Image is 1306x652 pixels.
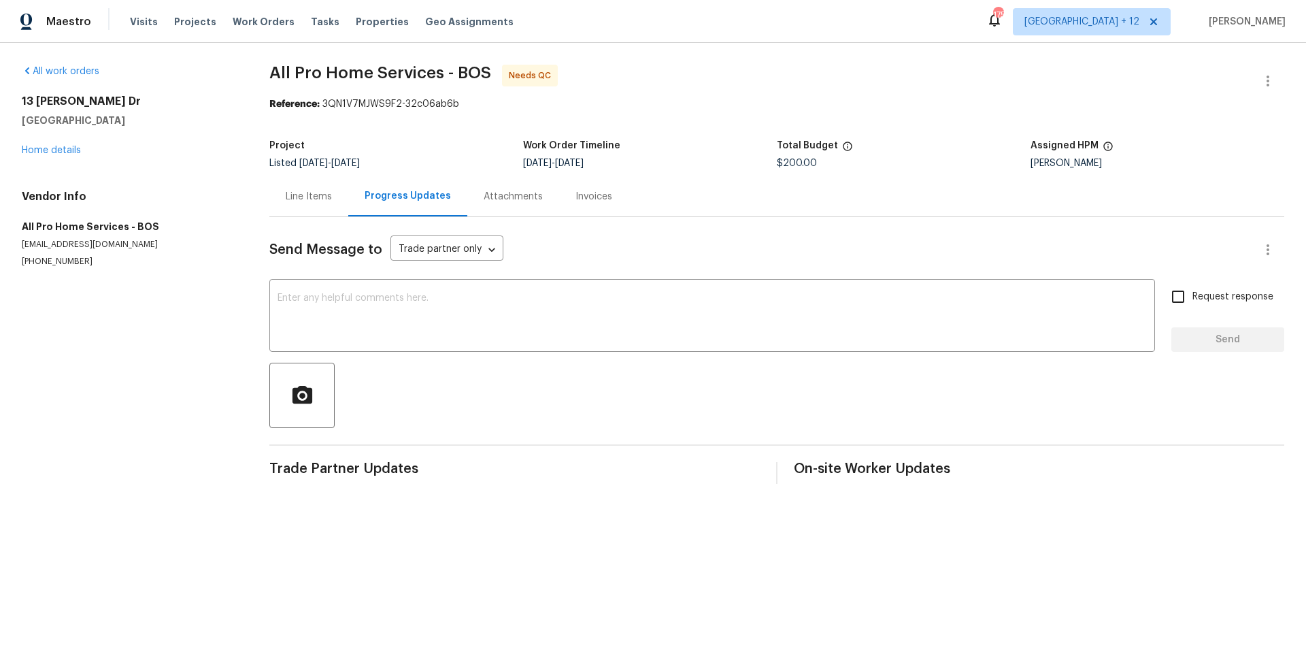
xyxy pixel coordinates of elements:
[269,99,320,109] b: Reference:
[484,190,543,203] div: Attachments
[269,462,760,476] span: Trade Partner Updates
[575,190,612,203] div: Invoices
[269,243,382,257] span: Send Message to
[46,15,91,29] span: Maestro
[130,15,158,29] span: Visits
[356,15,409,29] span: Properties
[299,159,360,168] span: -
[777,141,838,150] h5: Total Budget
[269,65,491,81] span: All Pro Home Services - BOS
[331,159,360,168] span: [DATE]
[1031,141,1099,150] h5: Assigned HPM
[1103,141,1114,159] span: The hpm assigned to this work order.
[269,141,305,150] h5: Project
[174,15,216,29] span: Projects
[794,462,1284,476] span: On-site Worker Updates
[523,141,620,150] h5: Work Order Timeline
[269,97,1284,111] div: 3QN1V7MJWS9F2-32c06ab6b
[555,159,584,168] span: [DATE]
[1031,159,1284,168] div: [PERSON_NAME]
[286,190,332,203] div: Line Items
[311,17,339,27] span: Tasks
[365,189,451,203] div: Progress Updates
[509,69,556,82] span: Needs QC
[523,159,584,168] span: -
[22,256,237,267] p: [PHONE_NUMBER]
[1024,15,1139,29] span: [GEOGRAPHIC_DATA] + 12
[269,159,360,168] span: Listed
[1203,15,1286,29] span: [PERSON_NAME]
[22,95,237,108] h2: 13 [PERSON_NAME] Dr
[390,239,503,261] div: Trade partner only
[22,67,99,76] a: All work orders
[777,159,817,168] span: $200.00
[22,114,237,127] h5: [GEOGRAPHIC_DATA]
[22,239,237,250] p: [EMAIL_ADDRESS][DOMAIN_NAME]
[993,8,1003,22] div: 175
[1192,290,1273,304] span: Request response
[523,159,552,168] span: [DATE]
[842,141,853,159] span: The total cost of line items that have been proposed by Opendoor. This sum includes line items th...
[299,159,328,168] span: [DATE]
[22,220,237,233] h5: All Pro Home Services - BOS
[22,146,81,155] a: Home details
[233,15,295,29] span: Work Orders
[22,190,237,203] h4: Vendor Info
[425,15,514,29] span: Geo Assignments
